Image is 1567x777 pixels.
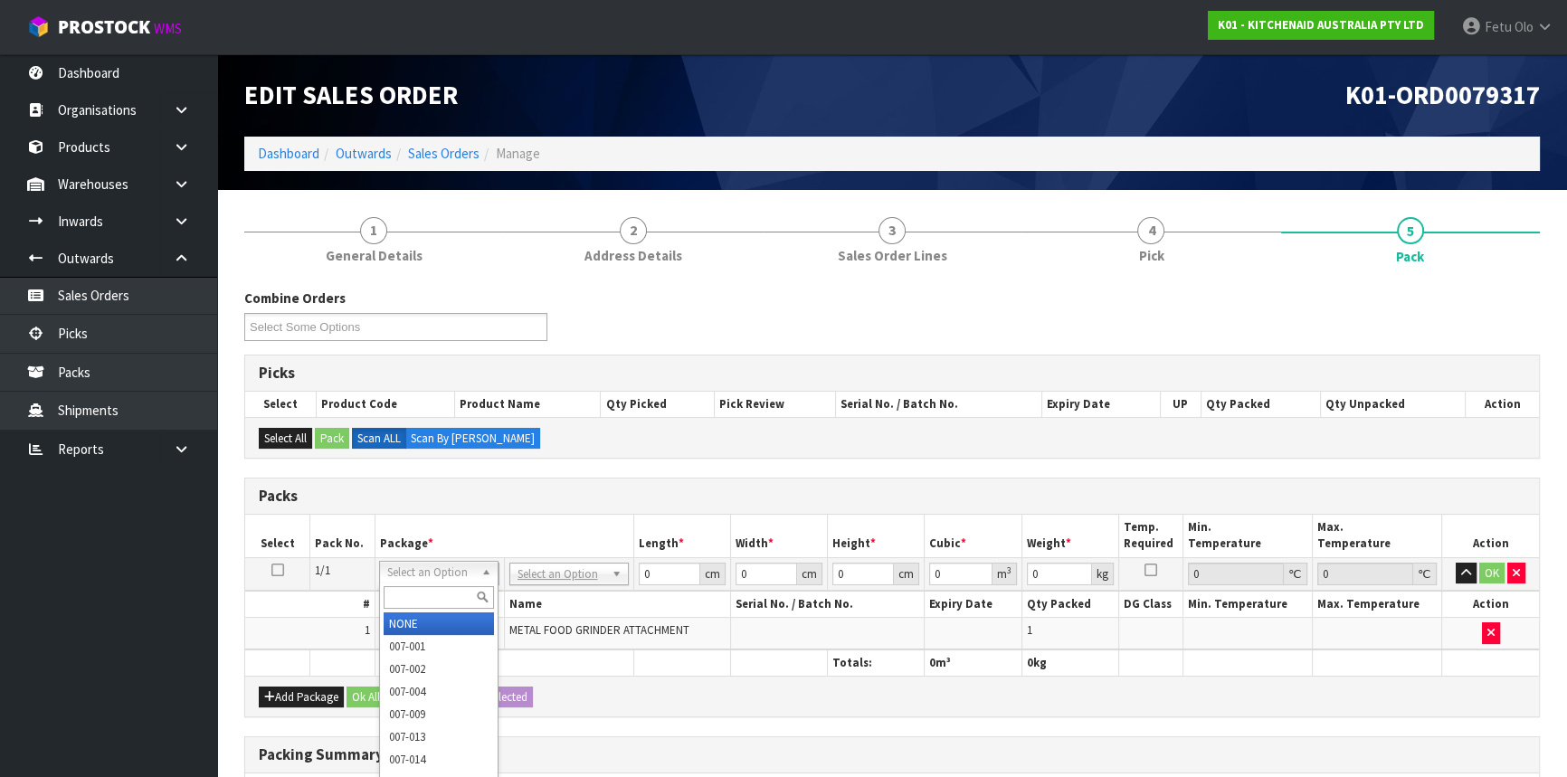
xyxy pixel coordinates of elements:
button: Add Package [259,687,344,708]
th: Pack No. [310,515,375,557]
span: Fetu [1485,18,1512,35]
th: Action [1442,515,1539,557]
span: 0 [1027,655,1033,670]
span: 1/1 [315,563,330,578]
span: 1 [1027,622,1032,638]
th: Totals: [828,649,925,676]
div: cm [797,563,822,585]
li: 007-014 [384,748,494,771]
th: Cubic [925,515,1021,557]
th: Serial No. / Batch No. [836,392,1042,417]
span: General Details [326,246,423,265]
span: Pick [1138,246,1163,265]
th: Select [245,515,310,557]
li: 007-002 [384,658,494,680]
th: DG Class [1118,592,1183,618]
th: Action [1465,392,1539,417]
label: Scan By [PERSON_NAME] [405,428,540,450]
li: 007-001 [384,635,494,658]
li: 007-009 [384,703,494,725]
a: Dashboard [258,145,319,162]
span: 4 [1137,217,1164,244]
div: cm [894,563,919,585]
th: Length [633,515,730,557]
th: Max. Temperature [1313,592,1442,618]
div: m [992,563,1017,585]
th: Height [828,515,925,557]
th: Max. Temperature [1313,515,1442,557]
button: Select All [259,428,312,450]
th: Code [375,592,504,618]
th: Width [730,515,827,557]
th: Qty Packed [1021,592,1118,618]
th: Action [1442,592,1539,618]
span: 0 [929,655,935,670]
th: Min. Temperature [1183,515,1313,557]
button: Pack [315,428,349,450]
span: Edit Sales Order [244,79,458,111]
label: Combine Orders [244,289,346,308]
h3: Picks [259,365,1525,382]
th: Pick Review [715,392,836,417]
span: 5 [1397,217,1424,244]
li: 007-013 [384,725,494,748]
th: Qty Picked [601,392,715,417]
strong: K01 - KITCHENAID AUSTRALIA PTY LTD [1218,17,1424,33]
th: UP [1160,392,1201,417]
span: Address Details [584,246,682,265]
span: Manage [496,145,540,162]
button: Ok All [347,687,385,708]
th: Name [504,592,730,618]
span: Select an Option [387,562,474,583]
th: Weight [1021,515,1118,557]
th: Serial No. / Batch No. [730,592,925,618]
th: Product Name [455,392,601,417]
span: K01-ORD0079317 [1345,79,1540,111]
img: cube-alt.png [27,15,50,38]
th: Package [375,515,633,557]
a: Sales Orders [408,145,480,162]
sup: 3 [1007,564,1011,576]
a: Outwards [336,145,392,162]
span: 1 [360,217,387,244]
div: ℃ [1413,563,1437,585]
th: Select [245,392,316,417]
div: cm [700,563,726,585]
div: ℃ [1284,563,1307,585]
li: NONE [384,612,494,635]
span: Sales Order Lines [838,246,947,265]
th: Min. Temperature [1183,592,1313,618]
th: Expiry Date [1041,392,1160,417]
span: 3 [878,217,906,244]
span: Select an Option [518,564,604,585]
span: METAL FOOD GRINDER ATTACHMENT [509,622,689,638]
th: Temp. Required [1118,515,1183,557]
small: WMS [154,20,182,37]
button: OK [1479,563,1505,584]
th: Expiry Date [925,592,1021,618]
h3: Packing Summary [259,746,1525,763]
th: Qty Unpacked [1321,392,1466,417]
th: m³ [925,649,1021,676]
span: ProStock [58,15,150,39]
th: Product Code [316,392,454,417]
th: kg [1021,649,1118,676]
th: Qty Packed [1201,392,1320,417]
span: 2 [620,217,647,244]
label: Scan ALL [352,428,406,450]
div: kg [1092,563,1114,585]
span: 1 [365,622,370,638]
h3: Packs [259,488,1525,505]
th: # [245,592,375,618]
span: Pack [1396,247,1424,266]
li: 007-004 [384,680,494,703]
a: K01 - KITCHENAID AUSTRALIA PTY LTD [1208,11,1434,40]
span: Olo [1515,18,1534,35]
